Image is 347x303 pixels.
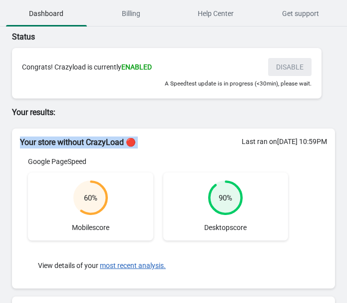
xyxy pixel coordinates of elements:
button: Dashboard [4,0,89,26]
p: Status [12,31,335,43]
div: View details of your [28,250,288,280]
span: Get support [260,4,341,22]
button: most recent analysis. [100,261,166,269]
span: Billing [91,4,172,22]
span: ENABLED [121,63,152,71]
div: Google PageSpeed [28,156,288,166]
div: 60 % [84,193,97,203]
span: Dashboard [6,4,87,22]
div: Last ran on [DATE] 10:59PM [242,136,327,146]
div: Mobile score [28,172,153,240]
div: Desktop score [163,172,289,240]
small: A Speedtest update is in progress (<30min), please wait. [165,80,312,87]
span: Help Center [176,4,257,22]
div: Congrats! Crazyload is currently [22,62,258,72]
p: Your results: [12,106,335,118]
div: 90 % [219,193,232,203]
h2: Your store without CrazyLoad 🔴 [20,136,327,148]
